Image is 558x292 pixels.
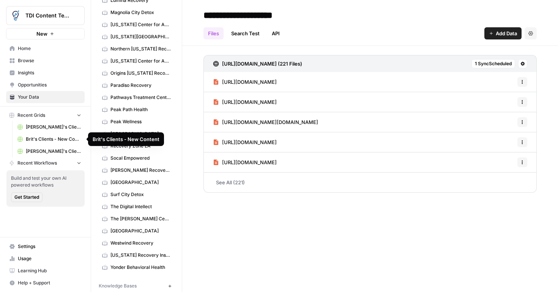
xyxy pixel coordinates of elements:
span: Browse [18,57,81,64]
span: Insights [18,69,81,76]
span: Usage [18,255,81,262]
span: Paradiso Recovery [110,82,171,89]
span: Recent Workflows [17,160,57,166]
a: [URL][DOMAIN_NAME][DOMAIN_NAME] [213,112,318,132]
a: Usage [6,253,85,265]
a: Search Test [227,27,264,39]
span: [URL][DOMAIN_NAME][DOMAIN_NAME] [222,118,318,126]
a: [US_STATE] Center for Adolescent Wellness [99,55,174,67]
span: [GEOGRAPHIC_DATA] [110,179,171,186]
img: TDI Content Team Logo [9,9,22,22]
a: Westwind Recovery [99,237,174,249]
span: Home [18,45,81,52]
a: Home [6,42,85,55]
a: Peak Path Health [99,104,174,116]
a: See All (221) [203,173,537,192]
span: Peak Path Health [110,106,171,113]
a: Paradiso Recovery [99,79,174,91]
span: The [PERSON_NAME] Center [110,215,171,222]
a: Pathways Treatment Center [99,91,174,104]
a: Browse [6,55,85,67]
span: Add Data [496,30,517,37]
span: [PERSON_NAME] Recovery Center [110,167,171,174]
a: [US_STATE] Recovery Institute [99,249,174,261]
a: Northern [US_STATE] Recovery [99,43,174,55]
a: [US_STATE][GEOGRAPHIC_DATA] [99,31,174,43]
a: API [267,27,284,39]
span: Brit's Clients - New Content [26,136,81,143]
span: [GEOGRAPHIC_DATA] [110,228,171,234]
a: [PERSON_NAME]'s Clients - New Content [14,145,85,157]
button: Add Data [484,27,522,39]
span: Settings [18,243,81,250]
span: Knowledge Bases [99,283,137,289]
span: Yonder Behavioral Health [110,264,171,271]
span: [US_STATE] Recovery Institute [110,252,171,259]
span: Peak Wellness [110,118,171,125]
a: Surf City Detox [99,188,174,201]
h3: [URL][DOMAIN_NAME] (221 Files) [222,60,302,68]
span: Northern [US_STATE] Recovery [110,46,171,52]
span: [URL][DOMAIN_NAME] [222,138,277,146]
span: [URL][DOMAIN_NAME] [222,78,277,86]
button: Get Started [11,192,43,202]
a: Learning Hub [6,265,85,277]
a: Recovery Zone LA [99,140,174,152]
div: Brit's Clients - New Content [93,135,159,143]
a: Files [203,27,224,39]
button: Workspace: TDI Content Team [6,6,85,25]
button: New [6,28,85,39]
a: Brit's Clients - New Content [14,133,85,145]
span: [US_STATE][GEOGRAPHIC_DATA] [110,33,171,40]
a: Your Data [6,91,85,103]
button: 1 SyncScheduled [471,59,515,68]
span: Surf City Detox [110,191,171,198]
a: Opportunities [6,79,85,91]
span: Pathways Treatment Center [110,94,171,101]
span: New [36,30,47,38]
span: Build and test your own AI powered workflows [11,175,80,188]
span: Magnolia City Detox [110,9,171,16]
a: Origins [US_STATE] Recovery [99,67,174,79]
a: [US_STATE] Center for Adolescent Wellness [99,19,174,31]
a: [URL][DOMAIN_NAME] [213,92,277,112]
a: [PERSON_NAME] Recovery Center [99,164,174,176]
span: [PERSON_NAME]'s Clients - Optimizing Content [26,124,81,130]
span: [US_STATE] Center for Adolescent Wellness [110,21,171,28]
a: [GEOGRAPHIC_DATA] [99,225,174,237]
span: Origins [US_STATE] Recovery [110,70,171,77]
span: TDI Content Team [25,12,71,19]
a: Magnolia City Detox [99,6,174,19]
span: Recent Grids [17,112,45,119]
a: [PERSON_NAME]'s Clients - Optimizing Content [14,121,85,133]
span: Westwind Recovery [110,240,171,246]
span: [URL][DOMAIN_NAME] [222,98,277,106]
a: Insights [6,67,85,79]
a: [URL][DOMAIN_NAME] [213,132,277,152]
span: Recovery Zone LA [110,143,171,149]
span: [PERSON_NAME]'s Clients - New Content [26,148,81,155]
span: [URL][DOMAIN_NAME] [222,159,277,166]
a: [GEOGRAPHIC_DATA] [99,176,174,188]
a: Settings [6,240,85,253]
button: Help + Support [6,277,85,289]
a: [URL][DOMAIN_NAME] [213,72,277,92]
span: 1 Sync Scheduled [475,60,512,67]
a: The Digital Intellect [99,201,174,213]
span: Learning Hub [18,267,81,274]
a: The [PERSON_NAME] Center [99,213,174,225]
button: Recent Grids [6,110,85,121]
span: Help + Support [18,279,81,286]
span: [US_STATE] Center for Adolescent Wellness [110,58,171,64]
a: [URL][DOMAIN_NAME] (221 Files) [213,55,302,72]
span: Get Started [14,194,39,201]
a: Socal Empowered [99,152,174,164]
span: Your Data [18,94,81,100]
a: Yonder Behavioral Health [99,261,174,273]
a: [GEOGRAPHIC_DATA] [99,128,174,140]
a: Peak Wellness [99,116,174,128]
span: The Digital Intellect [110,203,171,210]
span: [GEOGRAPHIC_DATA] [110,130,171,137]
span: Opportunities [18,82,81,88]
button: Recent Workflows [6,157,85,169]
